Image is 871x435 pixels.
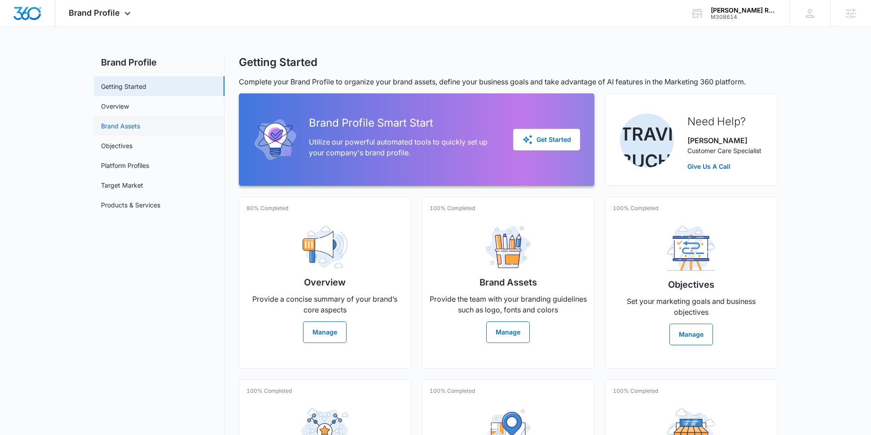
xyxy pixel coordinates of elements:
[613,296,770,317] p: Set your marketing goals and business objectives
[309,115,499,131] h2: Brand Profile Smart Start
[669,324,713,345] button: Manage
[239,76,778,87] p: Complete your Brand Profile to organize your brand assets, define your business goals and take ad...
[24,52,31,59] img: tab_domain_overview_orange.svg
[69,8,120,18] span: Brand Profile
[101,121,140,131] a: Brand Assets
[486,321,530,343] button: Manage
[513,129,580,150] button: Get Started
[99,53,151,59] div: Keywords by Traffic
[246,387,292,395] p: 100% Completed
[101,180,143,190] a: Target Market
[430,204,475,212] p: 100% Completed
[711,14,776,20] div: account id
[14,23,22,31] img: website_grey.svg
[101,101,129,111] a: Overview
[605,197,778,369] a: 100% CompletedObjectivesSet your marketing goals and business objectivesManage
[303,321,347,343] button: Manage
[239,197,411,369] a: 80% CompletedOverviewProvide a concise summary of your brand’s core aspectsManage
[687,114,761,130] h2: Need Help?
[246,204,288,212] p: 80% Completed
[479,276,537,289] h2: Brand Assets
[94,56,224,69] h2: Brand Profile
[620,114,674,167] img: Travis Buchanan
[522,134,571,145] div: Get Started
[23,23,99,31] div: Domain: [DOMAIN_NAME]
[430,387,475,395] p: 100% Completed
[687,135,761,146] p: [PERSON_NAME]
[668,278,714,291] h2: Objectives
[422,197,594,369] a: 100% CompletedBrand AssetsProvide the team with your branding guidelines such as logo, fonts and ...
[430,294,587,315] p: Provide the team with your branding guidelines such as logo, fonts and colors
[246,294,404,315] p: Provide a concise summary of your brand’s core aspects
[239,56,317,69] h1: Getting Started
[101,141,132,150] a: Objectives
[613,387,658,395] p: 100% Completed
[304,276,346,289] h2: Overview
[101,161,149,170] a: Platform Profiles
[309,136,499,158] p: Utilize our powerful automated tools to quickly set up your company's brand profile.
[687,146,761,155] p: Customer Care Specialist
[25,14,44,22] div: v 4.0.25
[101,82,146,91] a: Getting Started
[101,200,160,210] a: Products & Services
[34,53,80,59] div: Domain Overview
[613,204,658,212] p: 100% Completed
[14,14,22,22] img: logo_orange.svg
[711,7,776,14] div: account name
[687,162,761,171] a: Give Us A Call
[89,52,97,59] img: tab_keywords_by_traffic_grey.svg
